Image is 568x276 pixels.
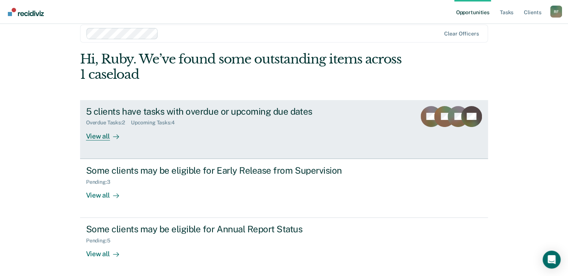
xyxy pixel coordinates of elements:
[86,244,128,258] div: View all
[86,179,116,185] div: Pending : 3
[86,185,128,199] div: View all
[86,224,349,235] div: Some clients may be eligible for Annual Report Status
[86,126,128,140] div: View all
[550,6,562,18] div: R F
[86,106,349,117] div: 5 clients have tasks with overdue or upcoming due dates
[131,120,181,126] div: Upcoming Tasks : 4
[543,251,561,269] div: Open Intercom Messenger
[444,31,479,37] div: Clear officers
[86,165,349,176] div: Some clients may be eligible for Early Release from Supervision
[86,120,131,126] div: Overdue Tasks : 2
[8,8,44,16] img: Recidiviz
[80,159,488,218] a: Some clients may be eligible for Early Release from SupervisionPending:3View all
[80,52,406,82] div: Hi, Ruby. We’ve found some outstanding items across 1 caseload
[550,6,562,18] button: Profile dropdown button
[80,100,488,159] a: 5 clients have tasks with overdue or upcoming due datesOverdue Tasks:2Upcoming Tasks:4View all
[86,238,116,244] div: Pending : 5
